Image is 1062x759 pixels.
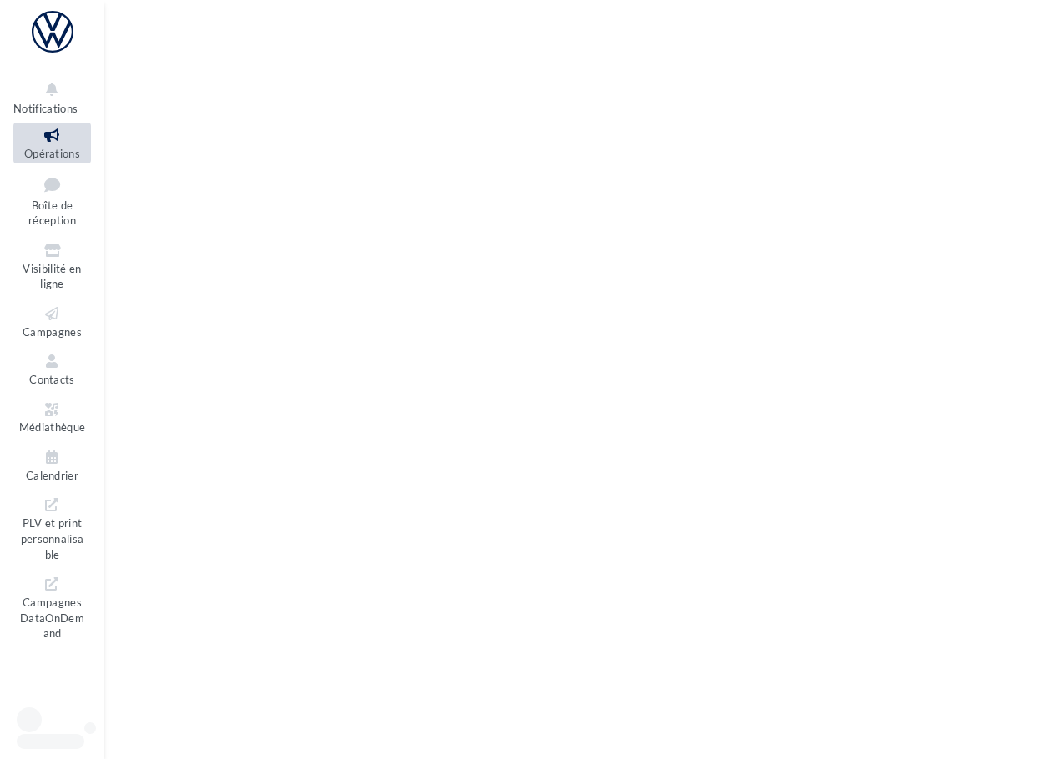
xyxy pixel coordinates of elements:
[28,199,76,228] span: Boîte de réception
[13,397,91,438] a: Médiathèque
[23,325,82,339] span: Campagnes
[13,571,91,644] a: Campagnes DataOnDemand
[13,445,91,485] a: Calendrier
[13,349,91,390] a: Contacts
[13,170,91,231] a: Boîte de réception
[19,421,86,435] span: Médiathèque
[26,469,78,482] span: Calendrier
[29,373,75,386] span: Contacts
[23,262,81,291] span: Visibilité en ligne
[13,238,91,294] a: Visibilité en ligne
[24,147,80,160] span: Opérations
[13,492,91,565] a: PLV et print personnalisable
[13,123,91,163] a: Opérations
[13,301,91,342] a: Campagnes
[13,102,78,115] span: Notifications
[20,592,84,640] span: Campagnes DataOnDemand
[21,513,84,560] span: PLV et print personnalisable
